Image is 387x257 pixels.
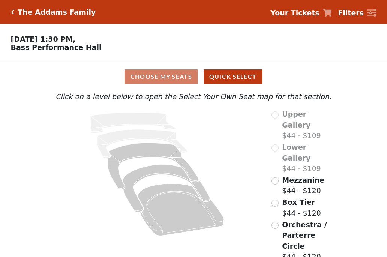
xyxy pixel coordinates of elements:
path: Upper Gallery - Seats Available: 0 [90,113,176,133]
span: Box Tier [282,198,315,206]
a: Filters [338,8,376,18]
label: $44 - $109 [282,109,333,141]
span: Lower Gallery [282,143,310,162]
button: Quick Select [204,69,262,84]
span: Mezzanine [282,176,324,184]
label: $44 - $120 [282,197,321,218]
a: Click here to go back to filters [11,9,14,15]
path: Lower Gallery - Seats Available: 0 [97,129,187,158]
label: $44 - $120 [282,175,324,196]
span: Upper Gallery [282,110,310,129]
span: Orchestra / Parterre Circle [282,221,327,250]
path: Orchestra / Parterre Circle - Seats Available: 120 [138,184,224,236]
p: Click on a level below to open the Select Your Own Seat map for that section. [54,91,333,102]
label: $44 - $109 [282,142,333,174]
strong: Your Tickets [270,9,319,17]
strong: Filters [338,9,364,17]
a: Your Tickets [270,8,332,18]
h5: The Addams Family [18,8,96,17]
